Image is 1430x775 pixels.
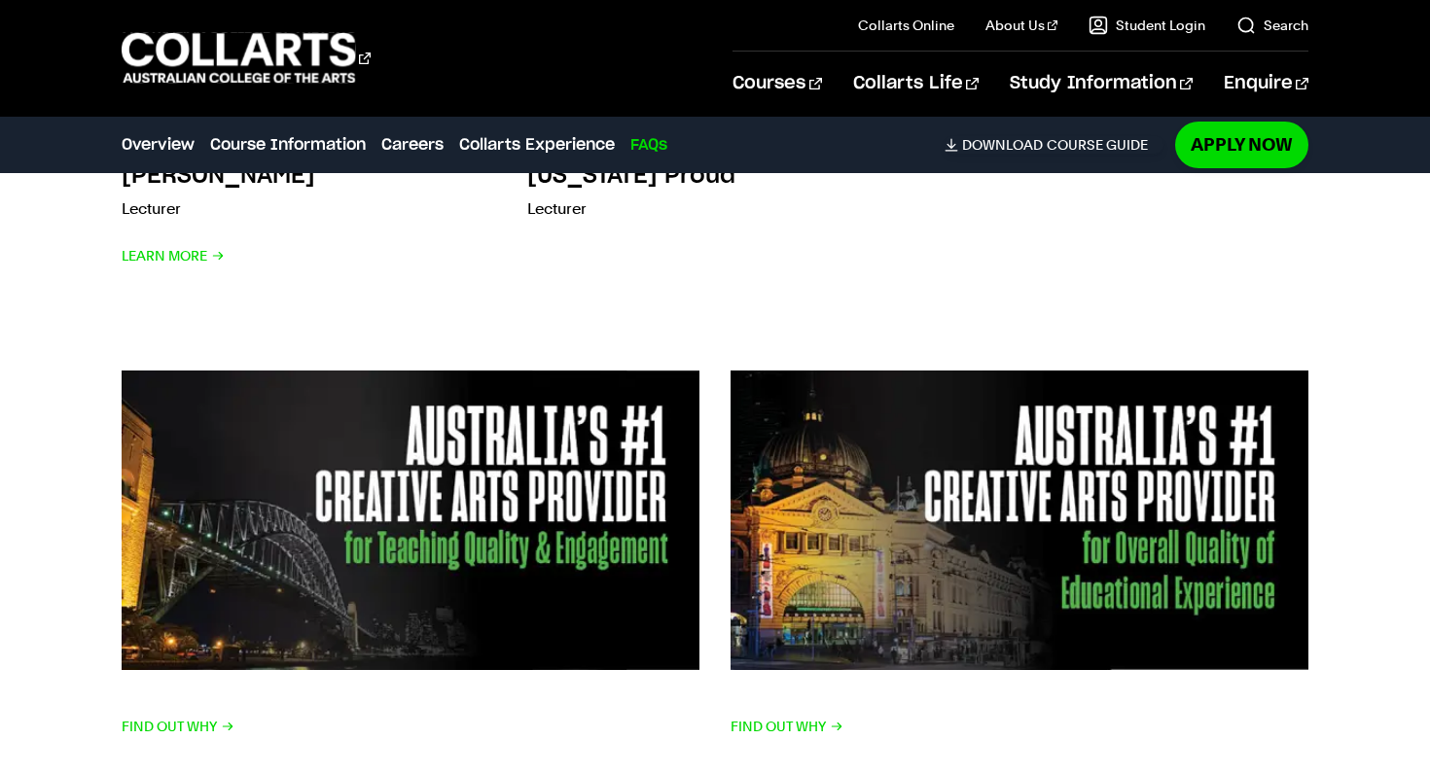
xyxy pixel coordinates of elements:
[733,52,821,116] a: Courses
[731,370,1308,740] a: FIND OUT WHY
[122,370,699,740] a: FIND OUT WHY
[1175,122,1308,167] a: Apply Now
[1010,52,1193,116] a: Study Information
[985,16,1057,35] a: About Us
[1236,16,1308,35] a: Search
[122,164,315,188] h3: [PERSON_NAME]
[122,195,315,223] p: Lecturer
[122,242,225,269] span: Learn More
[731,713,843,740] span: FIND OUT WHY
[381,133,444,157] a: Careers
[210,133,366,157] a: Course Information
[853,52,979,116] a: Collarts Life
[1224,52,1308,116] a: Enquire
[962,136,1043,154] span: Download
[122,30,371,86] div: Go to homepage
[527,164,735,188] h3: [US_STATE] Proud
[1089,16,1205,35] a: Student Login
[122,133,195,157] a: Overview
[858,16,954,35] a: Collarts Online
[527,195,735,223] p: Lecturer
[945,136,1163,154] a: DownloadCourse Guide
[459,133,615,157] a: Collarts Experience
[122,713,234,740] span: FIND OUT WHY
[630,133,667,157] a: FAQs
